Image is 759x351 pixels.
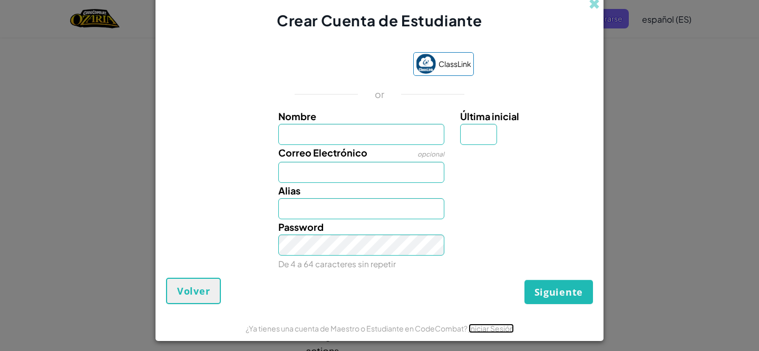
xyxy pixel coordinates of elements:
iframe: Botón Iniciar sesión con Google [280,53,408,76]
span: Crear Cuenta de Estudiante [277,11,482,30]
span: Siguiente [534,286,583,298]
button: Volver [166,278,221,304]
span: ClassLink [439,56,471,72]
p: or [375,88,385,101]
img: classlink-logo-small.png [416,54,436,74]
span: Password [278,221,324,233]
span: Última inicial [460,110,519,122]
span: ¿Ya tienes una cuenta de Maestro o Estudiante en CodeCombat? [246,324,469,333]
span: Correo Electrónico [278,147,367,159]
button: Siguiente [524,280,593,304]
span: Alias [278,184,300,197]
a: Iniciar Sesión [469,324,514,333]
span: opcional [417,150,444,158]
span: Nombre [278,110,316,122]
small: De 4 a 64 caracteres sin repetir [278,259,396,269]
span: Volver [177,285,210,297]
